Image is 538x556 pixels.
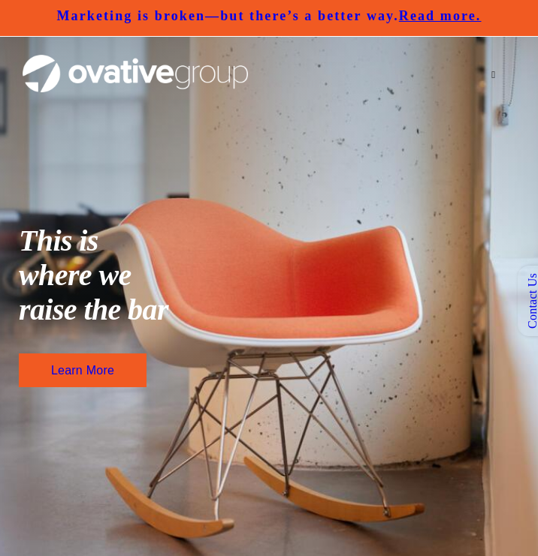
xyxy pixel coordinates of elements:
[19,354,147,391] a: Learn More
[473,61,515,91] nav: Menu
[49,365,116,380] span: Learn More
[19,221,106,257] span: This is
[19,257,191,329] span: where we raise the bar
[22,8,421,24] a: Marketing is broken—but there’s a better way.
[23,53,248,68] a: OG_Full_horizontal_WHT
[420,8,516,24] a: Read more.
